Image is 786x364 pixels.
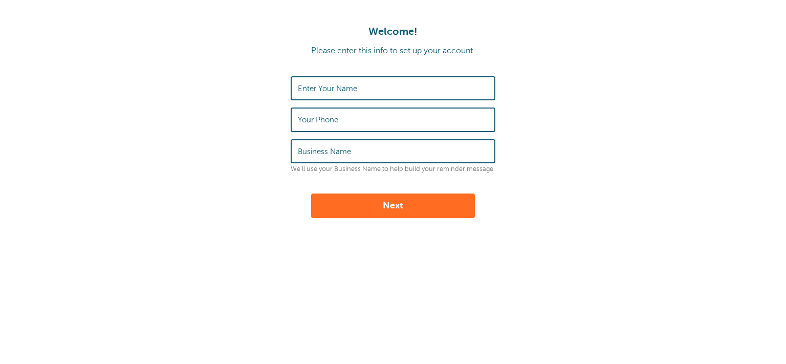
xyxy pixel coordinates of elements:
[311,194,475,218] button: Next
[291,165,495,173] p: We'll use your Business Name to help build your reminder message.
[10,26,776,38] h1: Welcome!
[298,115,338,124] label: Your Phone
[10,46,776,56] p: Please enter this info to set up your account.
[298,147,351,156] label: Business Name
[298,84,357,93] label: Enter Your Name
